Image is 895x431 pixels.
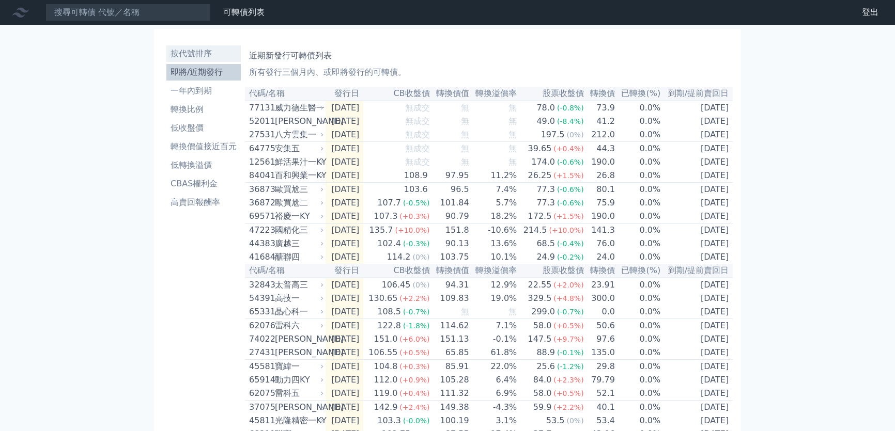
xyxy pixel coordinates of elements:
span: (-0.5%) [403,199,430,207]
div: 299.0 [529,306,557,318]
td: 190.0 [584,155,615,169]
span: (+2.2%) [553,403,583,411]
span: 無 [461,157,469,167]
td: 6.9% [470,387,518,401]
td: 7.4% [470,183,518,197]
td: 300.0 [584,292,615,305]
td: [DATE] [661,183,733,197]
div: 329.5 [526,292,553,305]
span: 無 [508,143,517,153]
span: (-8.4%) [557,117,584,125]
td: 109.83 [430,292,470,305]
span: 無成交 [405,130,430,139]
a: 低收盤價 [166,120,241,136]
td: [DATE] [326,401,363,414]
li: CBAS權利金 [166,178,241,190]
td: 85.91 [430,360,470,374]
div: 54391 [249,292,272,305]
td: 61.8% [470,346,518,360]
li: 低收盤價 [166,122,241,134]
td: 22.0% [470,360,518,374]
span: (+0.3%) [399,212,429,220]
div: 49.0 [534,115,557,127]
td: [DATE] [326,101,363,115]
div: 36873 [249,183,272,196]
div: [PERSON_NAME] [275,115,321,127]
td: [DATE] [661,155,733,169]
div: 107.7 [375,197,403,209]
li: 轉換比例 [166,103,241,116]
td: 151.13 [430,332,470,346]
a: 按代號排序 [166,45,241,62]
td: 94.31 [430,278,470,292]
div: 25.6 [534,360,557,373]
a: 登出 [854,4,887,21]
th: 轉換溢價率 [470,87,518,101]
td: 0.0% [615,183,661,197]
div: 威力德生醫一 [275,102,321,114]
li: 一年內到期 [166,85,241,97]
div: 119.0 [372,387,399,400]
div: 77.3 [534,197,557,209]
td: [DATE] [326,373,363,387]
td: [DATE] [326,196,363,210]
div: 24.9 [534,251,557,263]
div: 112.0 [372,374,399,386]
td: [DATE] [661,346,733,360]
td: 26.8 [584,169,615,183]
td: 7.1% [470,319,518,333]
td: 50.6 [584,319,615,333]
span: (+1.5%) [553,171,583,180]
td: 90.13 [430,237,470,250]
div: 214.5 [521,224,549,236]
div: 106.45 [379,279,412,291]
td: -0.1% [470,332,518,346]
td: 96.5 [430,183,470,197]
td: [DATE] [326,319,363,333]
td: [DATE] [661,142,733,156]
th: 股票收盤價 [517,87,584,101]
td: 10.1% [470,250,518,264]
td: 90.79 [430,210,470,224]
span: (+0.3%) [399,362,429,371]
td: [DATE] [661,387,733,401]
li: 高賣回報酬率 [166,196,241,209]
div: 八方雲集一 [275,129,321,141]
td: 5.7% [470,196,518,210]
div: 107.3 [372,210,399,222]
span: (-0.4%) [557,240,584,248]
div: 104.8 [372,360,399,373]
div: 47223 [249,224,272,236]
span: (+0.4%) [399,389,429,397]
span: (-0.6%) [557,185,584,194]
div: [PERSON_NAME] [275,346,321,359]
td: [DATE] [661,401,733,414]
td: 0.0% [615,115,661,128]
div: 歐買尬三 [275,183,321,196]
span: (-0.3%) [403,240,430,248]
th: 轉換價值 [430,87,470,101]
td: 0.0% [615,278,661,292]
td: 0.0% [615,360,661,374]
td: [DATE] [326,210,363,224]
span: (-0.6%) [557,158,584,166]
td: 73.9 [584,101,615,115]
td: [DATE] [326,142,363,156]
div: 22.55 [526,279,553,291]
span: 無 [508,116,517,126]
th: 已轉換(%) [615,264,661,278]
td: 41.2 [584,115,615,128]
td: 24.0 [584,250,615,264]
td: 111.32 [430,387,470,401]
div: 45581 [249,360,272,373]
span: 無成交 [405,143,430,153]
div: 197.5 [539,129,567,141]
div: 88.9 [534,346,557,359]
div: 太普高三 [275,279,321,291]
div: 103.6 [402,183,430,196]
td: 0.0% [615,101,661,115]
td: 52.1 [584,387,615,401]
div: 74022 [249,333,272,345]
div: 77131 [249,102,272,114]
td: 0.0% [615,319,661,333]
